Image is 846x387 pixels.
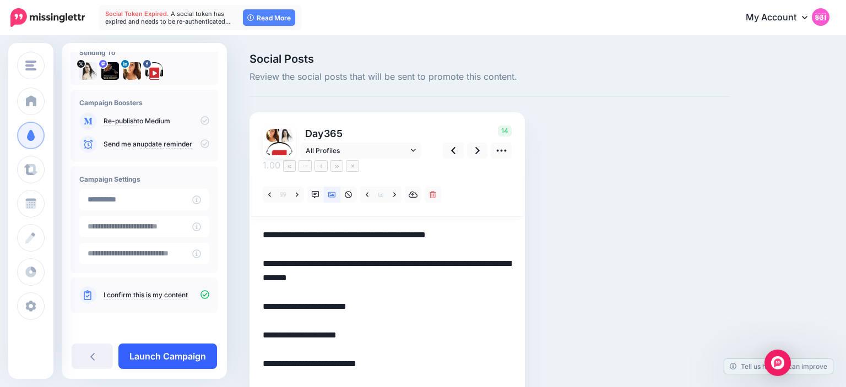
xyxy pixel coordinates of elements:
img: 1537218439639-55706.png [123,62,141,80]
a: My Account [735,4,829,31]
span: Social Token Expired. [105,10,169,18]
span: Review the social posts that will be sent to promote this content. [250,70,730,84]
p: to Medium [104,116,209,126]
span: A social token has expired and needs to be re-authenticated… [105,10,231,25]
a: Read More [243,9,295,26]
img: 307443043_482319977280263_5046162966333289374_n-bsa149661.png [266,142,292,168]
h4: Campaign Settings [79,175,209,183]
img: tSvj_Osu-58146.jpg [79,62,97,80]
a: Re-publish [104,117,137,126]
img: menu.png [25,61,36,70]
img: 1537218439639-55706.png [266,129,279,142]
p: Day [300,126,423,141]
img: 307443043_482319977280263_5046162966333289374_n-bsa149661.png [145,62,163,80]
a: All Profiles [300,143,421,159]
span: All Profiles [306,145,408,156]
span: 365 [324,128,343,139]
h4: Campaign Boosters [79,99,209,107]
span: Social Posts [250,53,730,64]
p: Send me an [104,139,209,149]
img: tSvj_Osu-58146.jpg [279,129,292,142]
div: Open Intercom Messenger [764,350,791,376]
img: 802740b3fb02512f-84599.jpg [101,62,119,80]
a: I confirm this is my content [104,291,188,299]
a: Tell us how we can improve [724,359,833,374]
a: update reminder [140,140,192,149]
img: Missinglettr [10,8,85,27]
span: 14 [498,126,512,137]
h4: Sending To [79,48,209,57]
